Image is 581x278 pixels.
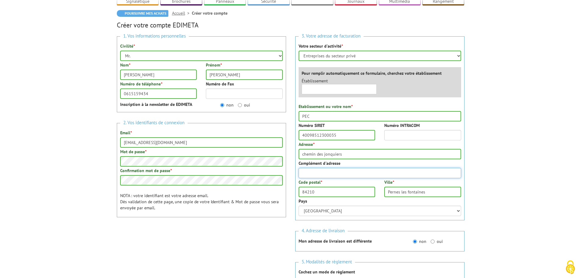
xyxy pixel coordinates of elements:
[563,260,578,275] img: Cookies (fenêtre modale)
[120,102,192,107] strong: Inscription à la newsletter de EDIMETA
[384,179,394,185] label: Ville
[299,179,322,185] label: Code postal
[120,119,188,127] span: 2. Vos identifiants de connexion
[117,10,168,17] a: Poursuivre mes achats
[117,228,210,252] iframe: reCAPTCHA
[413,240,417,244] input: non
[120,62,130,68] label: Nom
[413,238,426,244] label: non
[299,238,372,244] strong: Mon adresse de livraison est différente
[299,43,343,49] label: Votre secteur d'activité
[299,32,364,40] span: 3. Votre adresse de facturation
[120,43,135,49] label: Civilité
[299,258,355,266] span: 5. Modalités de règlement
[299,198,307,204] label: Pays
[431,238,443,244] label: oui
[120,168,172,174] label: Confirmation mot de passe
[299,103,353,110] label: Etablissement ou votre nom
[299,141,314,147] label: Adresse
[120,81,162,87] label: Numéro de téléphone
[192,10,228,16] li: Créer votre compte
[297,78,382,94] div: Établissement
[299,269,355,275] strong: Cochez un mode de règlement
[299,160,340,166] label: Complément d'adresse
[172,10,192,16] a: Accueil
[299,227,348,235] span: 4. Adresse de livraison
[299,122,325,128] label: Numéro SIRET
[238,102,250,108] label: oui
[120,149,146,155] label: Mot de passe
[384,122,420,128] label: Numéro INTRACOM
[220,103,224,107] input: non
[560,257,581,278] button: Cookies (fenêtre modale)
[120,130,132,136] label: Email
[120,193,283,211] p: NOTA : votre identifiant est votre adresse email. Dès validation de cette page, une copie de votr...
[120,32,189,40] span: 1. Vos informations personnelles
[206,62,222,68] label: Prénom
[206,81,234,87] label: Numéro de Fax
[238,103,242,107] input: oui
[117,21,464,29] h2: Créer votre compte EDIMETA
[302,70,442,76] label: Pour remplir automatiquement ce formulaire, cherchez votre établissement
[220,102,234,108] label: non
[431,240,435,244] input: oui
